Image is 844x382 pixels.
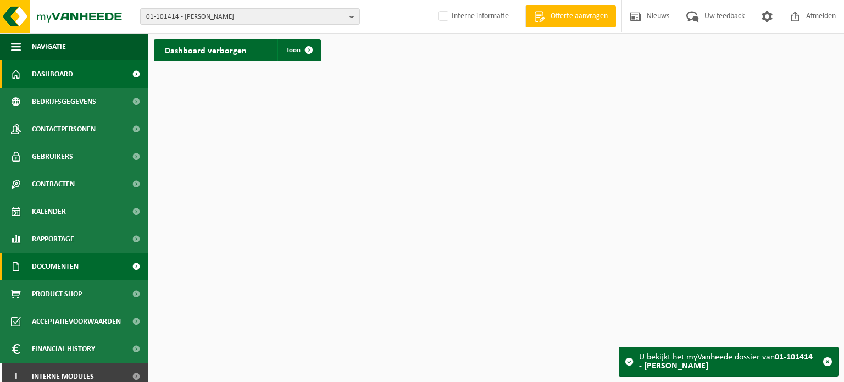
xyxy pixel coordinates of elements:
[32,88,96,115] span: Bedrijfsgegevens
[32,60,73,88] span: Dashboard
[277,39,320,61] a: Toon
[32,225,74,253] span: Rapportage
[32,308,121,335] span: Acceptatievoorwaarden
[32,33,66,60] span: Navigatie
[32,170,75,198] span: Contracten
[146,9,345,25] span: 01-101414 - [PERSON_NAME]
[140,8,360,25] button: 01-101414 - [PERSON_NAME]
[32,198,66,225] span: Kalender
[548,11,610,22] span: Offerte aanvragen
[32,253,79,280] span: Documenten
[32,335,95,363] span: Financial History
[525,5,616,27] a: Offerte aanvragen
[32,143,73,170] span: Gebruikers
[32,115,96,143] span: Contactpersonen
[32,280,82,308] span: Product Shop
[436,8,509,25] label: Interne informatie
[154,39,258,60] h2: Dashboard verborgen
[639,347,817,376] div: U bekijkt het myVanheede dossier van
[286,47,301,54] span: Toon
[639,353,813,370] strong: 01-101414 - [PERSON_NAME]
